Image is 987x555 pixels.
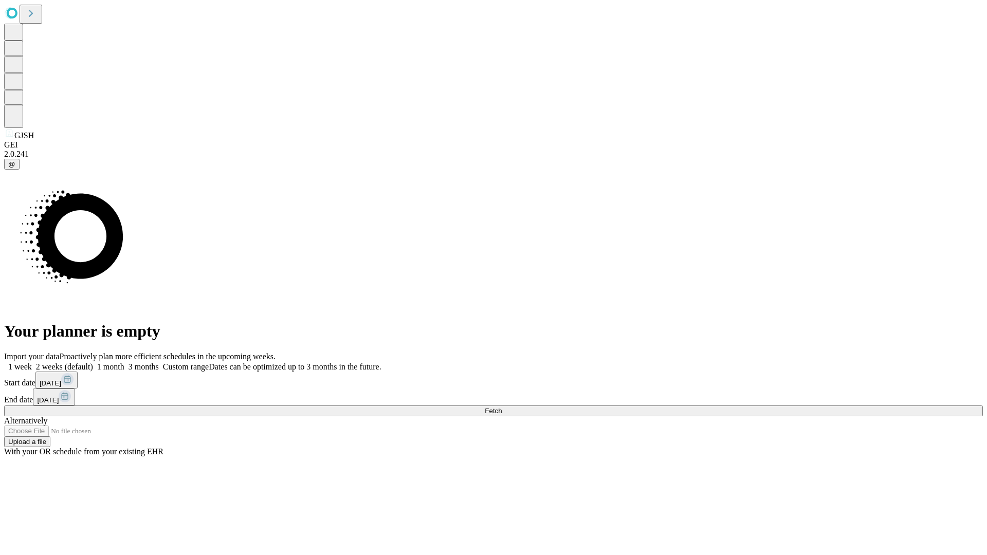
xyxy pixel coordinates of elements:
span: Alternatively [4,416,47,425]
button: Fetch [4,405,983,416]
button: [DATE] [35,372,78,388]
button: Upload a file [4,436,50,447]
span: 1 month [97,362,124,371]
span: Fetch [485,407,502,415]
div: GEI [4,140,983,150]
div: 2.0.241 [4,150,983,159]
span: Dates can be optimized up to 3 months in the future. [209,362,381,371]
span: GJSH [14,131,34,140]
span: Custom range [163,362,209,371]
span: @ [8,160,15,168]
span: Import your data [4,352,60,361]
span: [DATE] [40,379,61,387]
button: @ [4,159,20,170]
span: With your OR schedule from your existing EHR [4,447,163,456]
h1: Your planner is empty [4,322,983,341]
span: [DATE] [37,396,59,404]
button: [DATE] [33,388,75,405]
span: 2 weeks (default) [36,362,93,371]
span: 3 months [129,362,159,371]
span: 1 week [8,362,32,371]
div: End date [4,388,983,405]
span: Proactively plan more efficient schedules in the upcoming weeks. [60,352,276,361]
div: Start date [4,372,983,388]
